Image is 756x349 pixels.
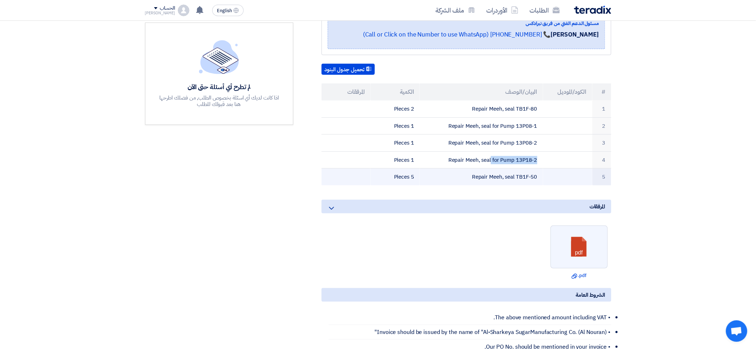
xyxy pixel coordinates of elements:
div: اذا كانت لديك أي اسئلة بخصوص الطلب, من فضلك اطرحها هنا بعد قبولك للطلب [158,94,280,107]
td: 1 Pieces [370,117,420,135]
td: 2 Pieces [370,101,420,117]
td: 4 [592,151,611,169]
a: الأوردرات [481,2,524,19]
th: المرفقات [322,83,371,101]
td: 1 Pieces [370,135,420,152]
th: # [592,83,611,101]
li: • The above mentioned amount including VAT. [329,310,611,325]
span: المرفقات [590,203,605,210]
td: Repair Meeh, seal TB1F-80 [420,101,543,117]
img: empty_state_list.svg [199,40,239,74]
a: ملف الشركة [430,2,481,19]
td: 1 [592,101,611,117]
div: مسئول الدعم الفني من فريق تيرادكس [334,20,599,27]
th: الكود/الموديل [543,83,592,101]
td: 5 Pieces [370,169,420,185]
td: 3 [592,135,611,152]
div: لم تطرح أي أسئلة حتى الآن [158,83,280,91]
td: 2 [592,117,611,135]
li: • Invoice should be issued by the name of "Al-Sharkeya SugarManufacturing Co. (Al Nouran)" [329,325,611,340]
img: profile_test.png [178,5,189,16]
div: دردشة مفتوحة [726,320,747,342]
span: English [217,8,232,13]
td: Repair Meeh, seal for Pump 13P08-2 [420,135,543,152]
td: Repair Meeh, seal for Pump 13P08-1 [420,117,543,135]
img: Teradix logo [574,6,611,14]
td: 5 [592,169,611,185]
a: .pdf [553,272,606,279]
button: تحميل جدول البنود [322,64,375,75]
a: الطلبات [524,2,566,19]
td: Repair Meeh, seal for Pump 13P18-2 [420,151,543,169]
div: [PERSON_NAME] [145,11,175,15]
th: البيان/الوصف [420,83,543,101]
th: الكمية [370,83,420,101]
span: الشروط العامة [576,291,606,299]
a: 📞 [PHONE_NUMBER] (Call or Click on the Number to use WhatsApp) [363,30,551,39]
td: 1 Pieces [370,151,420,169]
td: Repair Meeh, seal TB1F-50 [420,169,543,185]
div: الحساب [160,5,175,11]
strong: [PERSON_NAME] [551,30,599,39]
button: English [212,5,244,16]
